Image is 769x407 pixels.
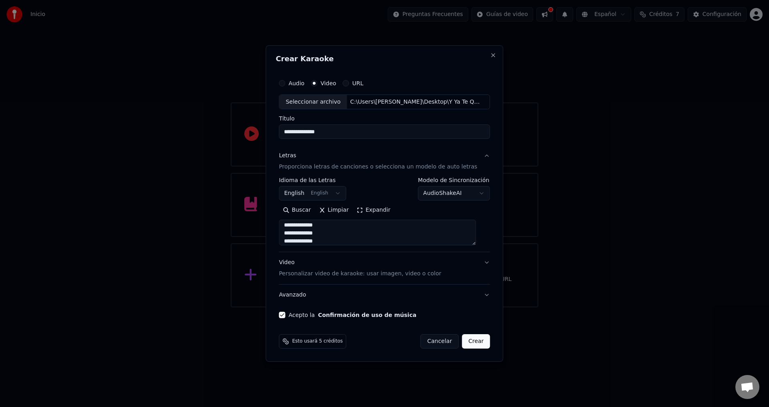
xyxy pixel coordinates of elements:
label: URL [352,80,363,86]
label: Título [279,116,490,122]
button: Cancelar [421,334,459,349]
div: Video [279,259,441,278]
button: Limpiar [315,204,352,217]
label: Acepto la [288,312,416,318]
label: Video [320,80,336,86]
div: C:\Users\[PERSON_NAME]\Desktop\Y Ya Te Queria - [PERSON_NAME].mp4 [347,98,483,106]
button: Avanzado [279,285,490,305]
button: Crear [462,334,490,349]
button: Acepto la [318,312,417,318]
button: Buscar [279,204,315,217]
p: Proporciona letras de canciones o selecciona un modelo de auto letras [279,163,477,171]
div: Letras [279,152,296,160]
button: LetrasProporciona letras de canciones o selecciona un modelo de auto letras [279,146,490,178]
label: Idioma de las Letras [279,178,346,183]
h2: Crear Karaoke [276,55,493,62]
label: Modelo de Sincronización [418,178,490,183]
div: Seleccionar archivo [279,95,347,109]
label: Audio [288,80,304,86]
div: LetrasProporciona letras de canciones o selecciona un modelo de auto letras [279,178,490,252]
p: Personalizar video de karaoke: usar imagen, video o color [279,270,441,278]
button: VideoPersonalizar video de karaoke: usar imagen, video o color [279,253,490,285]
span: Esto usará 5 créditos [292,338,342,345]
button: Expandir [353,204,395,217]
